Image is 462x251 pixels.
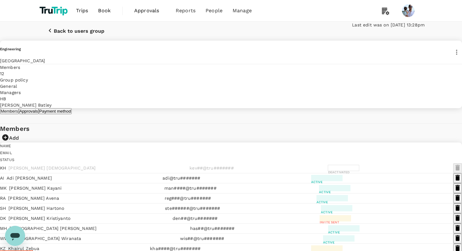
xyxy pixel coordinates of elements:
span: Manage [233,7,252,14]
p: Adi [PERSON_NAME] [7,175,52,181]
p: den##@tru####### [173,215,217,221]
p: [DEMOGRAPHIC_DATA] Wiranata [11,235,81,242]
span: Approvals [134,7,166,14]
span: Reports [176,7,195,14]
p: Active [319,190,350,194]
img: Sani Gouw [402,4,415,17]
p: adi@tru####### [162,175,200,181]
p: has##@tru####### [190,225,234,231]
p: Invite sent [320,220,351,225]
button: Approvals [19,108,39,114]
p: Add [9,134,19,142]
p: Active [323,240,355,245]
p: Back to users group [54,28,104,34]
p: reg###@tru####### [165,195,211,201]
p: Active [316,200,348,204]
p: kev##@tru####### [190,165,234,171]
p: [PERSON_NAME] Avena [8,195,59,201]
p: [DEMOGRAPHIC_DATA] [PERSON_NAME] [9,225,96,231]
span: People [206,7,223,14]
p: [PERSON_NAME] Hartono [8,205,64,211]
iframe: Button to launch messaging window [5,226,25,246]
img: TruTrip logo [37,4,71,18]
button: Back to users group [37,22,113,41]
span: Trips [76,7,88,14]
p: Deactivated [328,170,359,175]
p: wis##@tru####### [180,235,224,242]
p: ste######@tru####### [165,205,220,211]
p: man####@tru####### [164,185,217,191]
span: Last edit was on [DATE] 13:28pm [352,22,425,27]
p: [PERSON_NAME] Kayani [9,185,62,191]
span: Book [98,7,111,14]
p: Active [321,210,352,215]
p: Active [311,180,343,184]
p: [PERSON_NAME] Kristiyanto [8,215,70,221]
p: Active [328,230,360,235]
button: Payment method [39,108,72,114]
p: [PERSON_NAME] [DEMOGRAPHIC_DATA] [8,165,96,171]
